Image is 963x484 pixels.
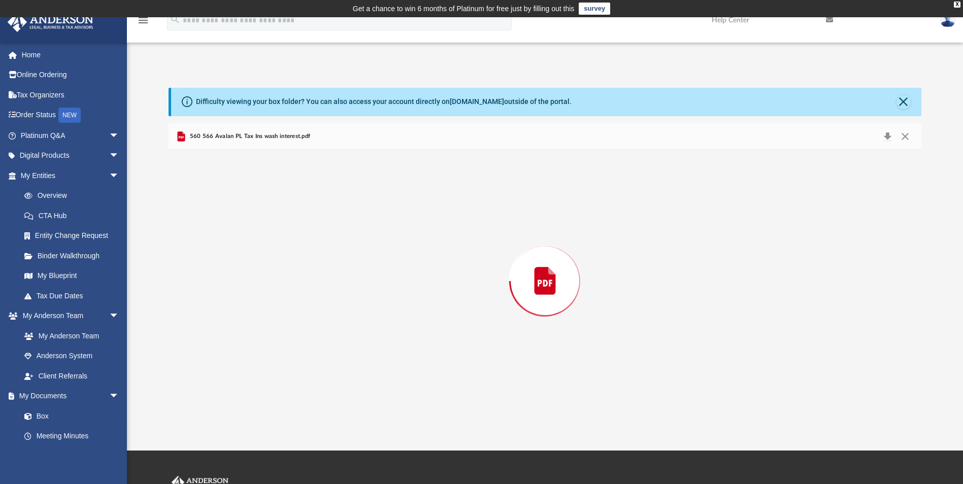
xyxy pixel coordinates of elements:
i: search [170,14,181,25]
button: Close [896,129,914,144]
a: Forms Library [14,446,124,466]
img: Anderson Advisors Platinum Portal [5,12,96,32]
a: My Entitiesarrow_drop_down [7,165,135,186]
span: arrow_drop_down [109,386,129,407]
div: Difficulty viewing your box folder? You can also access your account directly on outside of the p... [196,96,572,107]
a: My Anderson Teamarrow_drop_down [7,306,129,326]
a: Order StatusNEW [7,105,135,126]
div: Preview [169,123,921,412]
button: Download [878,129,896,144]
div: NEW [58,108,81,123]
a: menu [137,19,149,26]
a: CTA Hub [14,205,135,226]
a: Platinum Q&Aarrow_drop_down [7,125,135,146]
a: Entity Change Request [14,226,135,246]
button: Close [896,95,911,109]
a: survey [579,3,610,15]
span: arrow_drop_down [109,125,129,146]
a: Online Ordering [7,65,135,85]
img: User Pic [940,13,955,27]
a: Binder Walkthrough [14,246,135,266]
span: 560 566 Avalan PL Tax Ins wash interest.pdf [187,132,310,141]
span: arrow_drop_down [109,146,129,166]
a: Tax Organizers [7,85,135,105]
a: Meeting Minutes [14,426,129,446]
i: menu [137,14,149,26]
a: Home [7,45,135,65]
a: [DOMAIN_NAME] [450,97,504,106]
a: My Anderson Team [14,326,124,346]
div: Get a chance to win 6 months of Platinum for free just by filling out this [353,3,575,15]
span: arrow_drop_down [109,165,129,186]
a: My Documentsarrow_drop_down [7,386,129,406]
a: Tax Due Dates [14,286,135,306]
a: Client Referrals [14,366,129,386]
a: Digital Productsarrow_drop_down [7,146,135,166]
span: arrow_drop_down [109,306,129,327]
a: Overview [14,186,135,206]
div: close [954,2,960,8]
a: Box [14,406,124,426]
a: My Blueprint [14,266,129,286]
a: Anderson System [14,346,129,366]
